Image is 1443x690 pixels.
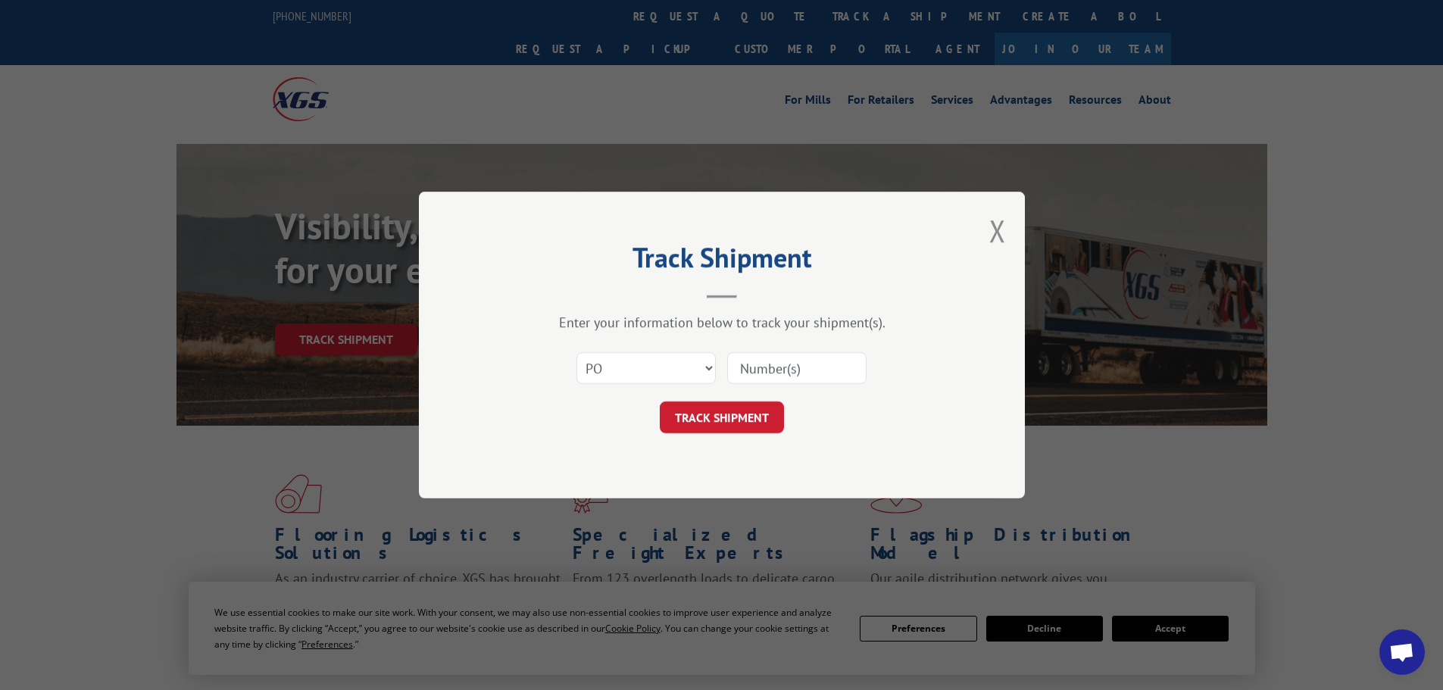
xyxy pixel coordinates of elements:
a: Open chat [1379,629,1425,675]
input: Number(s) [727,352,867,384]
button: Close modal [989,211,1006,251]
button: TRACK SHIPMENT [660,401,784,433]
div: Enter your information below to track your shipment(s). [495,314,949,331]
h2: Track Shipment [495,247,949,276]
